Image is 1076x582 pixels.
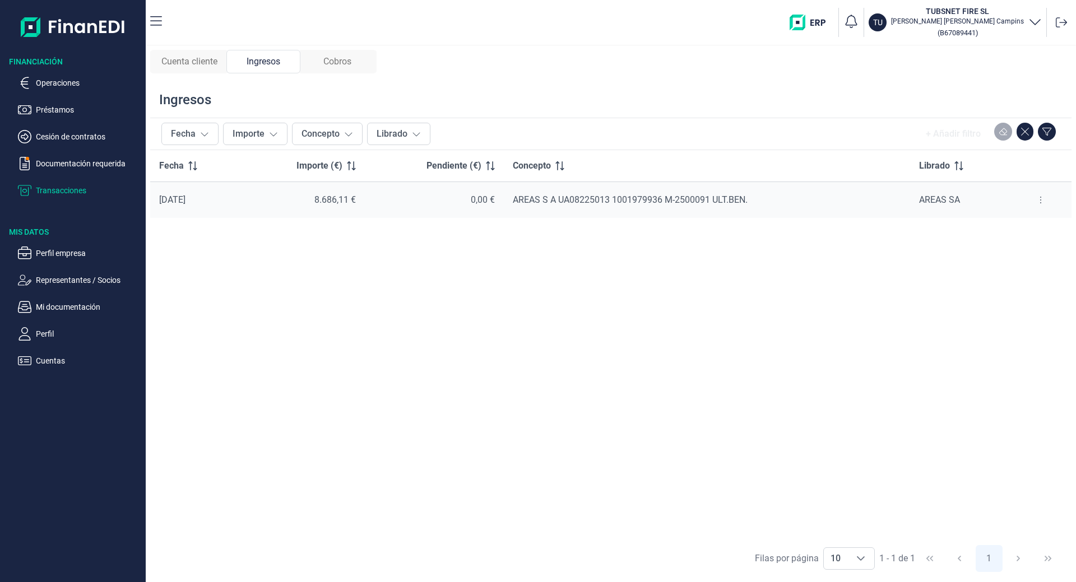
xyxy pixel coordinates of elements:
p: Mi documentación [36,300,141,314]
button: Cuentas [18,354,141,367]
p: Representantes / Socios [36,273,141,287]
button: Cesión de contratos [18,130,141,143]
div: Filas por página [755,552,819,565]
button: Librado [367,123,430,145]
div: Ingresos [226,50,300,73]
button: Previous Page [946,545,973,572]
button: Documentación requerida [18,157,141,170]
small: Copiar cif [938,29,978,37]
div: [DATE] [159,194,231,206]
span: AREAS S A UA08225013 1001979936 M-2500091 ULT.BEN. [513,194,748,205]
button: Perfil empresa [18,246,141,260]
button: Préstamos [18,103,141,117]
span: Ingresos [247,55,280,68]
p: Cuentas [36,354,141,367]
p: Préstamos [36,103,141,117]
button: Next Page [1005,545,1032,572]
p: Perfil empresa [36,246,141,260]
button: Concepto [292,123,363,145]
button: Mi documentación [18,300,141,314]
p: Operaciones [36,76,141,90]
p: [PERSON_NAME] [PERSON_NAME] Campins [891,17,1024,26]
button: Last Page [1035,545,1061,572]
button: Transacciones [18,184,141,197]
div: 8.686,11 € [249,194,356,206]
p: Transacciones [36,184,141,197]
p: Cesión de contratos [36,130,141,143]
p: Perfil [36,327,141,341]
div: Ingresos [159,91,211,109]
button: First Page [916,545,943,572]
span: 1 - 1 de 1 [879,554,915,563]
div: 0,00 € [374,194,495,206]
img: erp [790,15,834,30]
span: Importe (€) [296,159,342,173]
span: 10 [824,548,847,569]
img: Logo de aplicación [21,9,126,45]
span: Concepto [513,159,551,173]
button: Perfil [18,327,141,341]
span: Pendiente (€) [426,159,481,173]
div: Choose [847,548,874,569]
span: AREAS SA [919,194,960,205]
button: Page 1 [976,545,1003,572]
span: Cobros [323,55,351,68]
div: Cobros [300,50,374,73]
button: Fecha [161,123,219,145]
p: Documentación requerida [36,157,141,170]
button: TUTUBSNET FIRE SL[PERSON_NAME] [PERSON_NAME] Campins(B67089441) [869,6,1042,39]
span: Librado [919,159,950,173]
h3: TUBSNET FIRE SL [891,6,1024,17]
p: TU [873,17,883,28]
button: Representantes / Socios [18,273,141,287]
span: Fecha [159,159,184,173]
div: Cuenta cliente [152,50,226,73]
span: Cuenta cliente [161,55,217,68]
button: Operaciones [18,76,141,90]
button: Importe [223,123,287,145]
